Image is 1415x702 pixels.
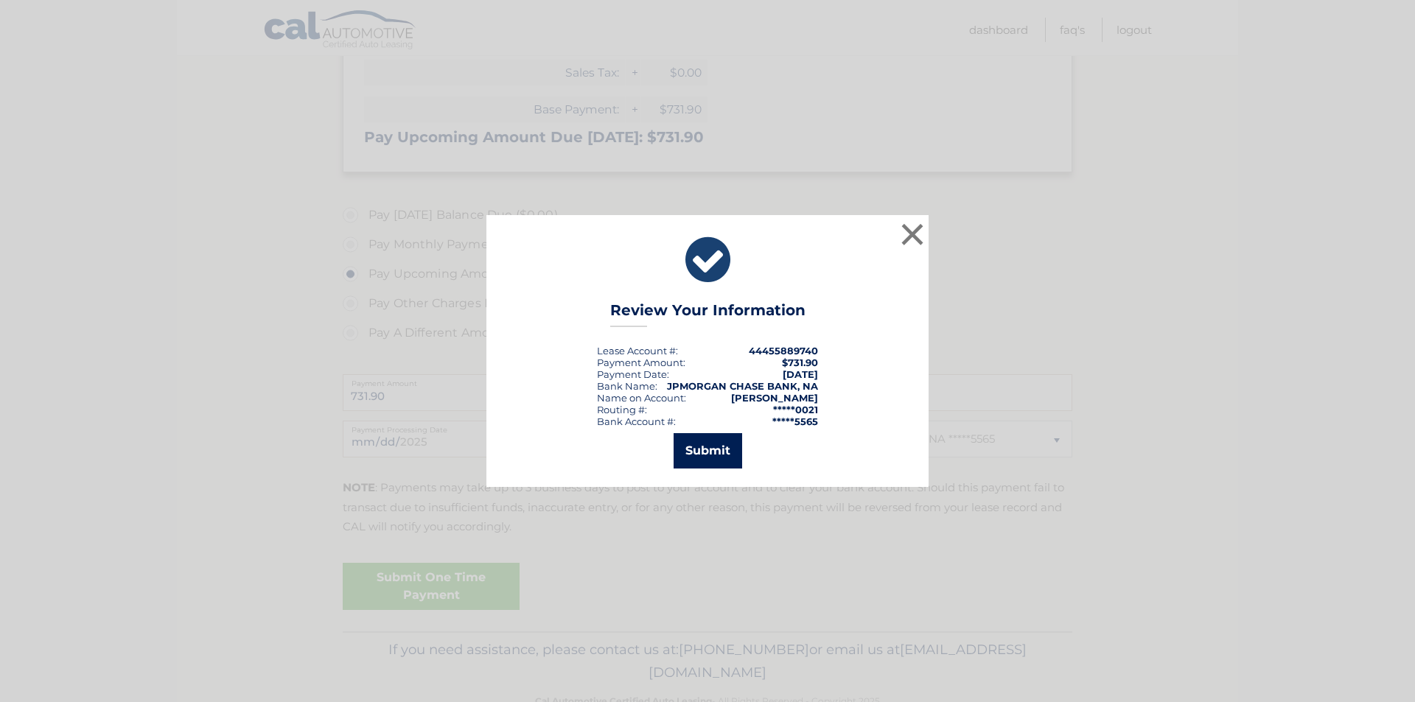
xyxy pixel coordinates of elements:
[597,345,678,357] div: Lease Account #:
[597,380,657,392] div: Bank Name:
[597,357,685,368] div: Payment Amount:
[610,301,806,327] h3: Review Your Information
[783,368,818,380] span: [DATE]
[597,368,667,380] span: Payment Date
[782,357,818,368] span: $731.90
[597,368,669,380] div: :
[597,392,686,404] div: Name on Account:
[731,392,818,404] strong: [PERSON_NAME]
[749,345,818,357] strong: 44455889740
[667,380,818,392] strong: JPMORGAN CHASE BANK, NA
[597,415,676,427] div: Bank Account #:
[898,220,927,249] button: ×
[674,433,742,468] button: Submit
[597,404,647,415] div: Routing #:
